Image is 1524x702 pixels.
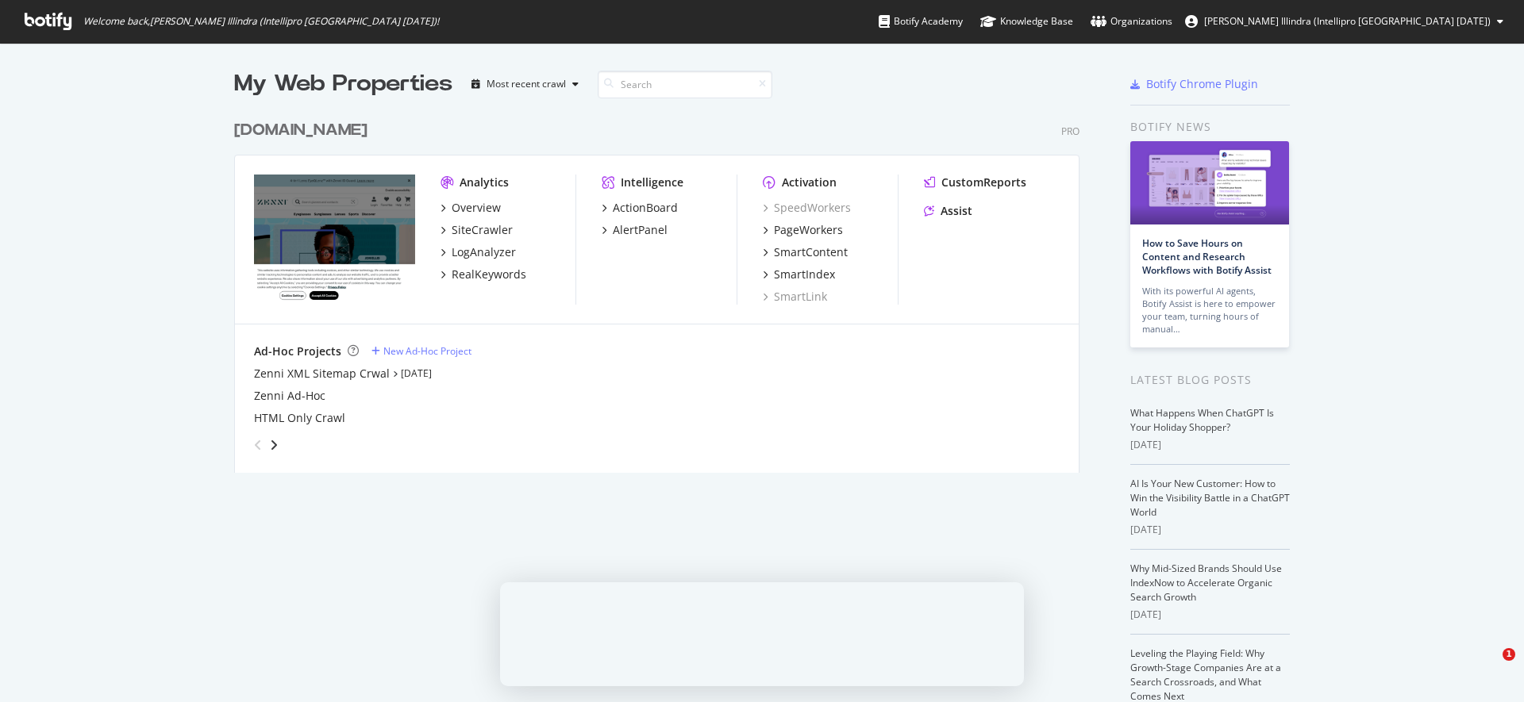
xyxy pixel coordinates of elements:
iframe: Survey from Botify [500,582,1024,686]
a: [DOMAIN_NAME] [234,119,374,142]
a: CustomReports [924,175,1026,190]
a: [DATE] [401,366,432,380]
a: Why Mid-Sized Brands Should Use IndexNow to Accelerate Organic Search Growth [1130,562,1282,604]
a: AI Is Your New Customer: How to Win the Visibility Battle in a ChatGPT World [1130,477,1290,519]
div: SmartContent [774,244,848,260]
a: HTML Only Crawl [254,410,345,426]
button: [PERSON_NAME] Illindra (Intellipro [GEOGRAPHIC_DATA] [DATE]) [1172,9,1516,34]
a: Zenni XML Sitemap Crwal [254,366,390,382]
iframe: Intercom live chat [1470,648,1508,686]
a: ActionBoard [602,200,678,216]
div: Botify Chrome Plugin [1146,76,1258,92]
div: Activation [782,175,837,190]
img: How to Save Hours on Content and Research Workflows with Botify Assist [1130,141,1289,224]
input: Search [598,71,772,98]
a: What Happens When ChatGPT Is Your Holiday Shopper? [1130,406,1274,434]
span: 1 [1503,648,1515,661]
a: RealKeywords [441,267,526,282]
a: SmartLink [763,289,827,305]
div: Botify Academy [879,13,963,29]
a: PageWorkers [763,222,843,238]
div: SiteCrawler [452,222,513,238]
button: Most recent crawl [465,71,585,97]
div: [DATE] [1130,523,1290,537]
a: Assist [924,203,972,219]
a: LogAnalyzer [441,244,516,260]
div: My Web Properties [234,68,452,100]
div: AlertPanel [613,222,668,238]
div: With its powerful AI agents, Botify Assist is here to empower your team, turning hours of manual… [1142,285,1277,336]
div: Knowledge Base [980,13,1073,29]
div: grid [234,100,1092,473]
div: CustomReports [941,175,1026,190]
div: ActionBoard [613,200,678,216]
div: angle-right [268,437,279,453]
div: [DATE] [1130,608,1290,622]
a: SiteCrawler [441,222,513,238]
div: New Ad-Hoc Project [383,344,471,358]
a: SmartContent [763,244,848,260]
div: SmartIndex [774,267,835,282]
a: Botify Chrome Plugin [1130,76,1258,92]
div: Latest Blog Posts [1130,371,1290,389]
div: Most recent crawl [487,79,566,89]
a: New Ad-Hoc Project [371,344,471,358]
a: SpeedWorkers [763,200,851,216]
div: [DOMAIN_NAME] [234,119,368,142]
div: Intelligence [621,175,683,190]
div: Assist [941,203,972,219]
a: Zenni Ad-Hoc [254,388,325,404]
div: Pro [1061,125,1079,138]
a: Overview [441,200,501,216]
span: Amarnadh Eswar Illindra (Intellipro India 01/03/2024) [1204,14,1491,28]
div: Analytics [460,175,509,190]
div: angle-left [248,432,268,458]
div: Organizations [1091,13,1172,29]
a: How to Save Hours on Content and Research Workflows with Botify Assist [1142,236,1272,277]
a: AlertPanel [602,222,668,238]
div: Ad-Hoc Projects [254,343,341,359]
div: LogAnalyzer [452,244,516,260]
div: Botify news [1130,118,1290,136]
span: Welcome back, [PERSON_NAME] Illindra (Intellipro [GEOGRAPHIC_DATA] [DATE]) ! [83,15,439,28]
div: PageWorkers [774,222,843,238]
div: [DATE] [1130,438,1290,452]
div: RealKeywords [452,267,526,282]
img: www.zennioptical.com [254,175,415,303]
div: Overview [452,200,501,216]
a: SmartIndex [763,267,835,282]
